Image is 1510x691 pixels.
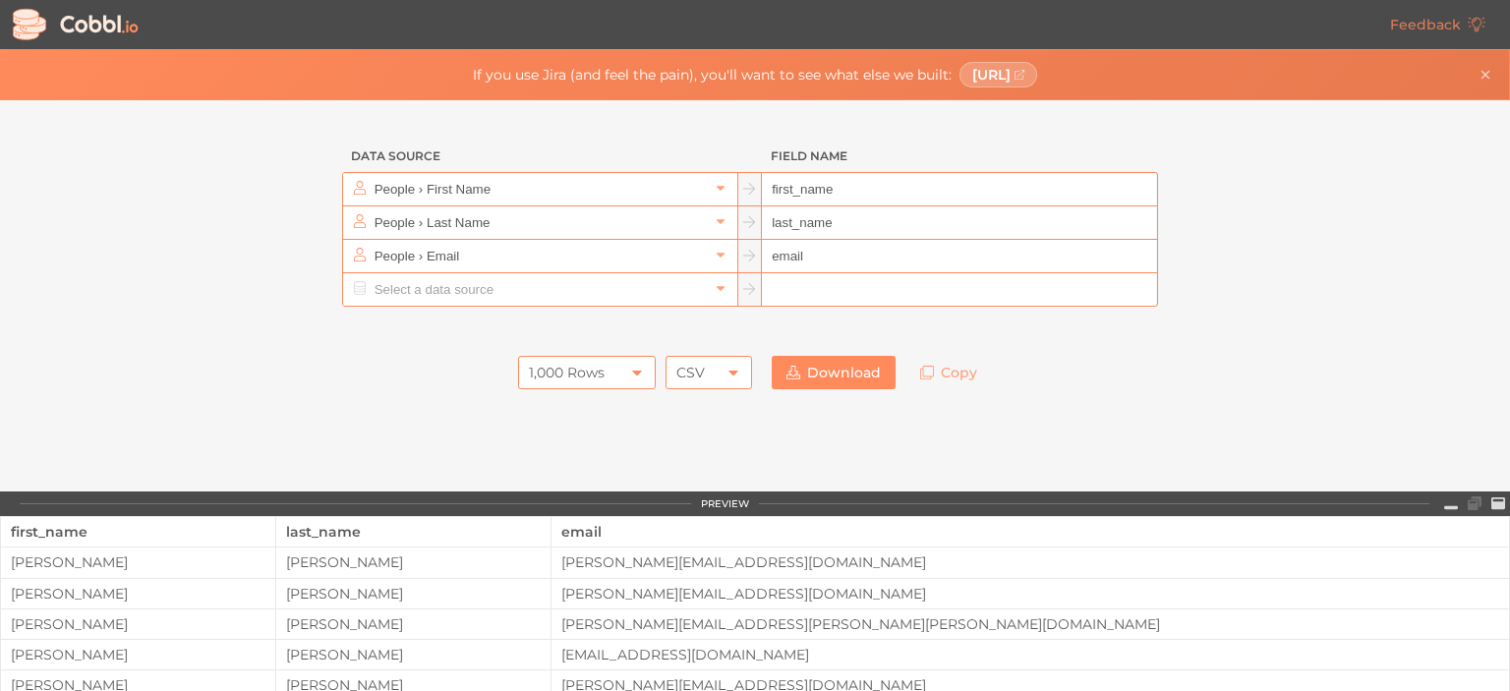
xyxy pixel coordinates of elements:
div: CSV [676,356,705,389]
div: first_name [11,517,265,547]
a: Feedback [1375,8,1500,41]
div: [EMAIL_ADDRESS][DOMAIN_NAME] [552,647,1509,662]
div: [PERSON_NAME] [276,586,551,602]
div: [PERSON_NAME] [276,554,551,570]
div: [PERSON_NAME][EMAIL_ADDRESS][PERSON_NAME][PERSON_NAME][DOMAIN_NAME] [552,616,1509,632]
div: [PERSON_NAME] [1,616,275,632]
div: PREVIEW [701,498,749,510]
div: [PERSON_NAME] [1,554,275,570]
input: Select a data source [370,273,709,306]
a: Copy [905,356,992,389]
button: Close banner [1474,63,1497,86]
div: last_name [286,517,541,547]
a: Download [772,356,896,389]
div: [PERSON_NAME][EMAIL_ADDRESS][DOMAIN_NAME] [552,554,1509,570]
span: [URL] [972,67,1011,83]
input: Select a data source [370,206,709,239]
a: [URL] [959,62,1038,87]
div: [PERSON_NAME] [276,616,551,632]
div: [PERSON_NAME] [276,647,551,662]
span: If you use Jira (and feel the pain), you'll want to see what else we built: [473,67,952,83]
div: email [561,517,1499,547]
h3: Field Name [762,140,1158,173]
input: Select a data source [370,240,709,272]
h3: Data Source [342,140,738,173]
div: [PERSON_NAME] [1,647,275,662]
div: 1,000 Rows [529,356,605,389]
div: [PERSON_NAME] [1,586,275,602]
input: Select a data source [370,173,709,205]
div: [PERSON_NAME][EMAIL_ADDRESS][DOMAIN_NAME] [552,586,1509,602]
